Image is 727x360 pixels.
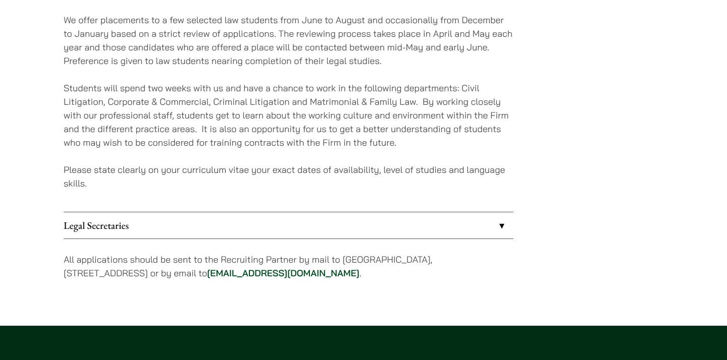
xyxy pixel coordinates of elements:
[64,81,513,149] p: Students will spend two weeks with us and have a chance to work in the following departments: Civ...
[64,253,513,280] p: All applications should be sent to the Recruiting Partner by mail to [GEOGRAPHIC_DATA], [STREET_A...
[64,163,513,190] p: Please state clearly on your curriculum vitae your exact dates of availability, level of studies ...
[64,5,513,212] div: Internships
[64,212,513,238] a: Legal Secretaries
[207,267,359,279] a: [EMAIL_ADDRESS][DOMAIN_NAME]
[64,13,513,68] p: We offer placements to a few selected law students from June to August and occasionally from Dece...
